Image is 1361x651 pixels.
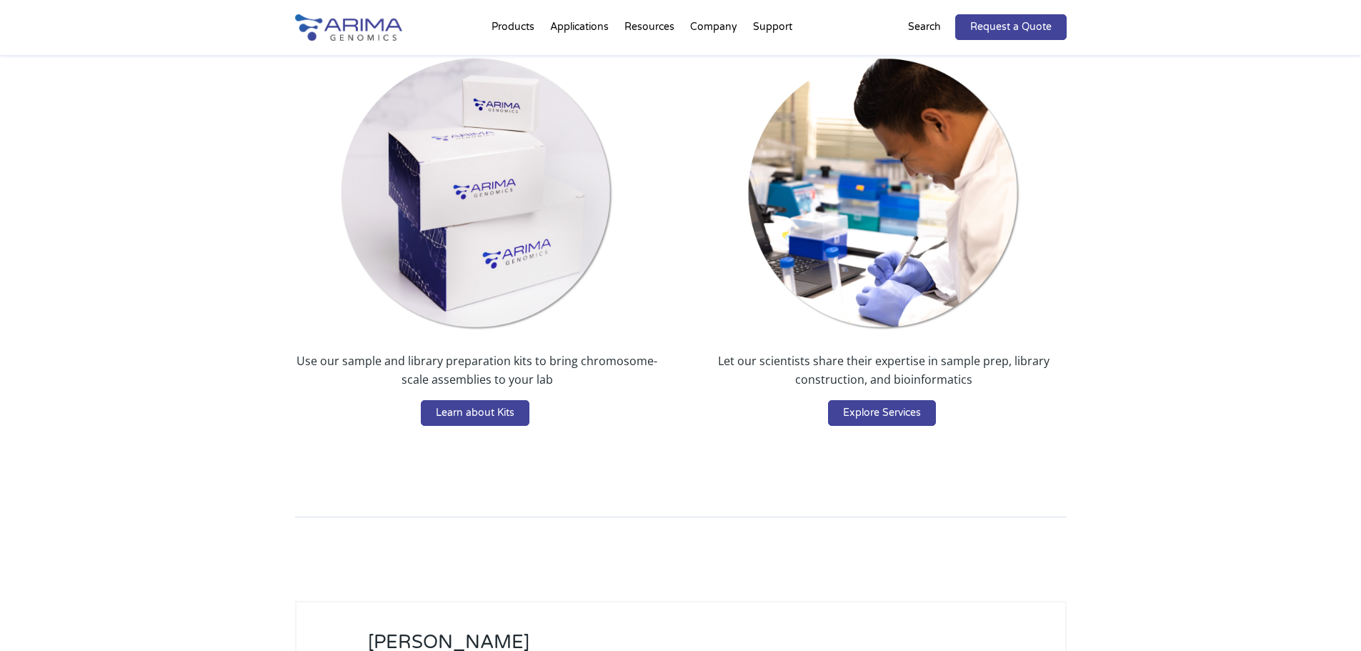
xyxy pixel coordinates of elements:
[421,400,529,426] a: Learn about Kits
[955,14,1067,40] a: Request a Quote
[747,57,1021,331] img: Arima Services_round
[702,352,1066,400] p: Let our scientists share their expertise in sample prep, library construction, and bioinformatics
[295,352,659,400] p: Use our sample and library preparation kits to bring chromosome-scale assemblies to your lab
[908,18,941,36] p: Search
[828,400,936,426] a: Explore Services
[295,14,402,41] img: Arima-Genomics-logo
[340,57,614,331] img: Arima Kits_round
